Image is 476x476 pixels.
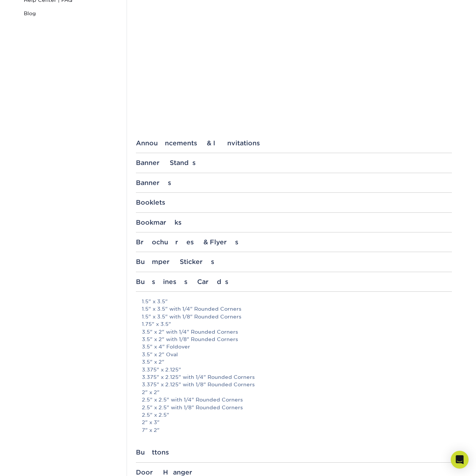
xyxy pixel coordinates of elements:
a: 1.5" x 3.5" with 1/4" Rounded Corners [142,306,241,312]
a: 3.5" x 2" Oval [142,351,178,357]
a: 3.5" x 4" Foldover [142,344,190,350]
a: 3.375" x 2.125" with 1/4" Rounded Corners [142,374,255,380]
div: Booklets [136,199,452,206]
a: 1.5" x 3.5" [142,298,168,304]
a: 2.5" x 2.5" [142,412,169,418]
a: 2" x 3" [142,419,160,425]
a: 3.5" x 2" with 1/4" Rounded Corners [142,329,238,335]
iframe: Google Customer Reviews [2,453,63,473]
div: Open Intercom Messenger [451,451,469,469]
a: 3.5" x 2" [142,359,164,365]
a: 2.5" x 2.5" with 1/8" Rounded Corners [142,404,243,410]
a: 3.375" x 2.125" [142,367,181,373]
a: 3.5" x 2" with 1/8" Rounded Corners [142,336,238,342]
div: Announcements & Invitations [136,139,452,147]
div: Business Cards [136,278,452,285]
a: 2" x 2" [142,389,160,395]
a: 1.5" x 3.5" with 1/8" Rounded Corners [142,314,241,320]
div: Buttons [136,449,452,456]
a: 2.5" x 2.5" with 1/4" Rounded Corners [142,397,243,403]
div: Banner Stands [136,159,452,166]
a: 3.375" x 2.125" with 1/8" Rounded Corners [142,381,255,387]
div: Door Hanger [136,469,452,476]
div: Brochures & Flyers [136,238,452,246]
div: Banners [136,179,452,186]
a: Blog [21,7,121,20]
a: 7" x 2" [142,427,160,433]
div: Bumper Stickers [136,258,452,265]
div: Bookmarks [136,219,452,226]
a: 1.75" x 3.5" [142,321,171,327]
